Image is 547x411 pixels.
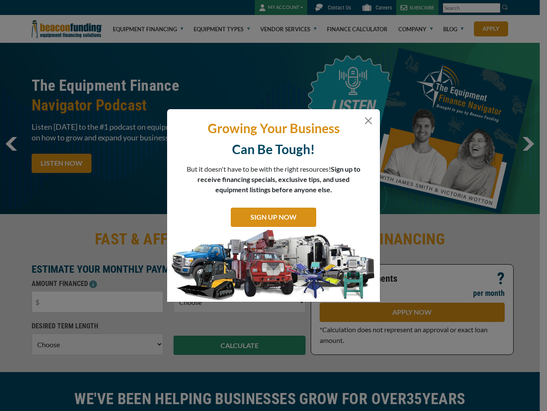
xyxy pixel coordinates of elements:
[231,208,316,227] a: SIGN UP NOW
[167,229,380,302] img: subscribe-modal.jpg
[197,165,360,194] span: Sign up to receive financing specials, exclusive tips, and used equipment listings before anyone ...
[174,120,373,137] p: Growing Your Business
[174,141,373,158] p: Can Be Tough!
[186,164,361,195] p: But it doesn't have to be with the right resources!
[363,116,373,126] button: Close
